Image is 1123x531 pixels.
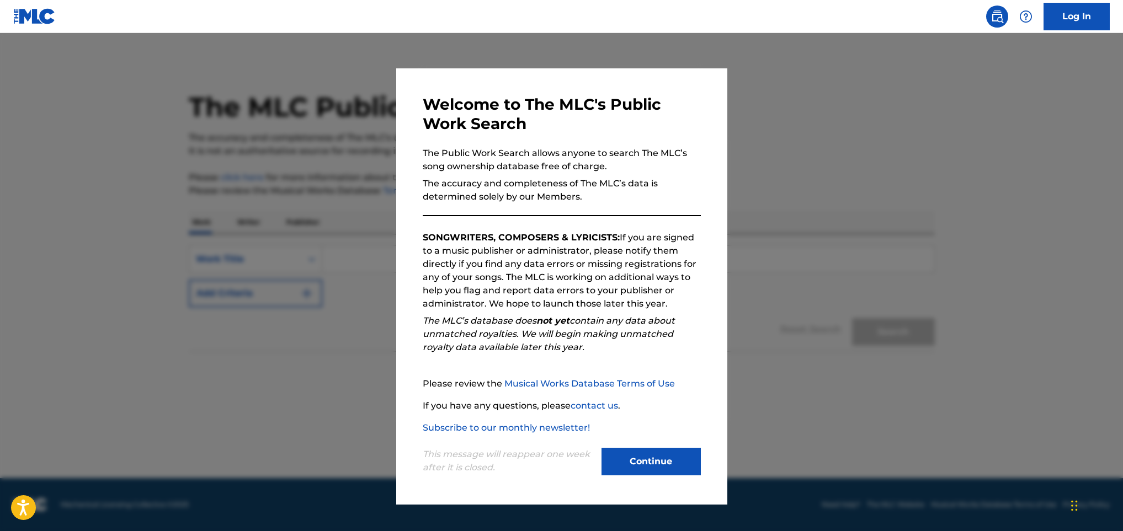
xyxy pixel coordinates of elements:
a: Public Search [986,6,1008,28]
div: Help [1015,6,1037,28]
p: The Public Work Search allows anyone to search The MLC’s song ownership database free of charge. [423,147,701,173]
p: This message will reappear one week after it is closed. [423,448,595,474]
img: help [1019,10,1032,23]
a: Musical Works Database Terms of Use [504,378,675,389]
p: If you have any questions, please . [423,399,701,412]
div: Drag [1071,489,1078,522]
strong: SONGWRITERS, COMPOSERS & LYRICISTS: [423,232,620,243]
img: MLC Logo [13,8,56,24]
em: The MLC’s database does contain any data about unmatched royalties. We will begin making unmatche... [423,315,675,352]
a: Log In [1044,3,1110,30]
p: The accuracy and completeness of The MLC’s data is determined solely by our Members. [423,177,701,203]
iframe: Chat Widget [1068,478,1123,531]
img: search [991,10,1004,23]
strong: not yet [536,315,570,326]
p: Please review the [423,377,701,390]
a: contact us [571,400,618,411]
button: Continue [602,448,701,475]
a: Subscribe to our monthly newsletter! [423,422,590,433]
h3: Welcome to The MLC's Public Work Search [423,95,701,133]
p: If you are signed to a music publisher or administrator, please notify them directly if you find ... [423,231,701,310]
